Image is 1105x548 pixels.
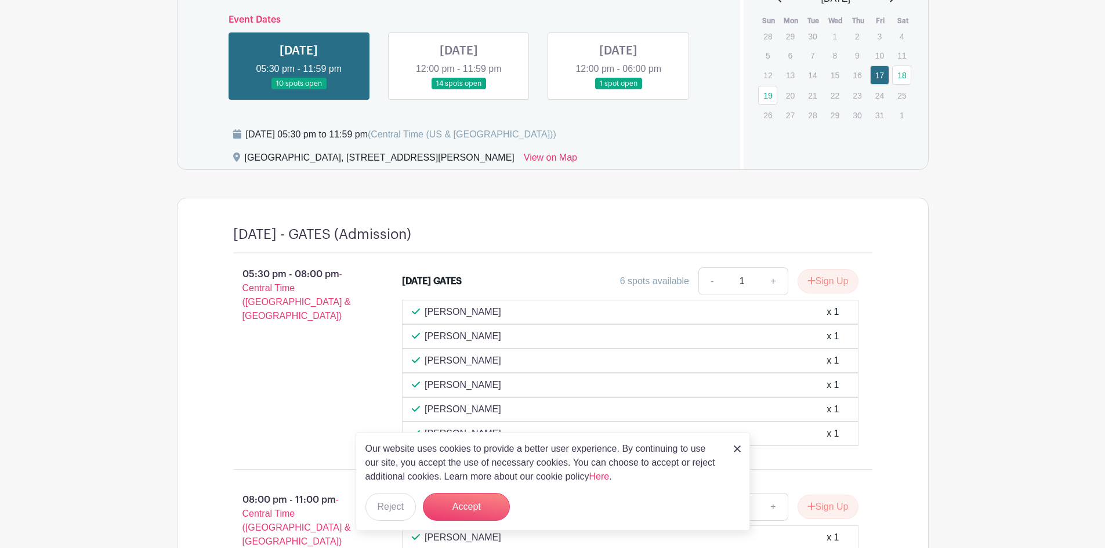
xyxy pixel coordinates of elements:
[758,27,777,45] p: 28
[425,427,501,441] p: [PERSON_NAME]
[827,354,839,368] div: x 1
[892,15,914,27] th: Sat
[589,471,610,481] a: Here
[892,106,911,124] p: 1
[758,66,777,84] p: 12
[233,226,411,243] h4: [DATE] - GATES (Admission)
[365,442,722,484] p: Our website uses cookies to provide a better user experience. By continuing to use our site, you ...
[368,129,556,139] span: (Central Time (US & [GEOGRAPHIC_DATA]))
[781,27,800,45] p: 29
[425,329,501,343] p: [PERSON_NAME]
[827,427,839,441] div: x 1
[827,531,839,545] div: x 1
[245,151,515,169] div: [GEOGRAPHIC_DATA], [STREET_ADDRESS][PERSON_NAME]
[803,66,822,84] p: 14
[423,493,510,521] button: Accept
[402,274,462,288] div: [DATE] GATES
[758,86,777,105] a: 19
[759,493,788,521] a: +
[825,15,847,27] th: Wed
[425,378,501,392] p: [PERSON_NAME]
[803,86,822,104] p: 21
[215,263,384,328] p: 05:30 pm - 08:00 pm
[365,493,416,521] button: Reject
[219,14,699,26] h6: Event Dates
[759,267,788,295] a: +
[825,46,845,64] p: 8
[892,46,911,64] p: 11
[758,106,777,124] p: 26
[827,329,839,343] div: x 1
[758,46,777,64] p: 5
[798,269,858,293] button: Sign Up
[803,46,822,64] p: 7
[825,27,845,45] p: 1
[780,15,803,27] th: Mon
[425,305,501,319] p: [PERSON_NAME]
[825,86,845,104] p: 22
[758,15,780,27] th: Sun
[870,66,889,85] a: 17
[803,106,822,124] p: 28
[242,495,351,546] span: - Central Time ([GEOGRAPHIC_DATA] & [GEOGRAPHIC_DATA])
[781,106,800,124] p: 27
[869,15,892,27] th: Fri
[781,46,800,64] p: 6
[892,66,911,85] a: 18
[870,86,889,104] p: 24
[802,15,825,27] th: Tue
[870,46,889,64] p: 10
[892,27,911,45] p: 4
[827,402,839,416] div: x 1
[847,15,869,27] th: Thu
[803,27,822,45] p: 30
[892,86,911,104] p: 25
[734,445,741,452] img: close_button-5f87c8562297e5c2d7936805f587ecaba9071eb48480494691a3f1689db116b3.svg
[827,378,839,392] div: x 1
[798,495,858,519] button: Sign Up
[246,128,556,141] div: [DATE] 05:30 pm to 11:59 pm
[847,46,867,64] p: 9
[847,86,867,104] p: 23
[781,66,800,84] p: 13
[698,267,725,295] a: -
[425,531,501,545] p: [PERSON_NAME]
[781,86,800,104] p: 20
[425,402,501,416] p: [PERSON_NAME]
[524,151,577,169] a: View on Map
[847,66,867,84] p: 16
[847,27,867,45] p: 2
[825,66,845,84] p: 15
[870,106,889,124] p: 31
[825,106,845,124] p: 29
[827,305,839,319] div: x 1
[425,354,501,368] p: [PERSON_NAME]
[620,274,689,288] div: 6 spots available
[242,269,351,321] span: - Central Time ([GEOGRAPHIC_DATA] & [GEOGRAPHIC_DATA])
[870,27,889,45] p: 3
[847,106,867,124] p: 30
